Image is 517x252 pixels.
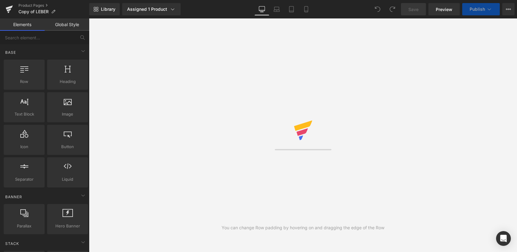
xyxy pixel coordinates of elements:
a: Product Pages [18,3,89,8]
span: Text Block [6,111,43,117]
div: Open Intercom Messenger [496,231,511,246]
a: Desktop [254,3,269,15]
span: Separator [6,176,43,183]
div: Assigned 1 Product [127,6,176,12]
a: Laptop [269,3,284,15]
a: Tablet [284,3,299,15]
div: You can change Row padding by hovering on and dragging the edge of the Row [222,224,384,231]
span: Publish [470,7,485,12]
span: Save [408,6,419,13]
button: Redo [386,3,399,15]
span: Button [49,144,86,150]
a: New Library [89,3,120,15]
a: Global Style [45,18,89,31]
span: Liquid [49,176,86,183]
a: Preview [428,3,460,15]
span: Hero Banner [49,223,86,229]
span: Parallax [6,223,43,229]
button: Undo [371,3,384,15]
span: Banner [5,194,23,200]
span: Stack [5,241,20,246]
span: Base [5,49,17,55]
a: Mobile [299,3,314,15]
span: Library [101,6,115,12]
span: Row [6,78,43,85]
span: Icon [6,144,43,150]
span: Copy of LEBER [18,9,49,14]
button: More [502,3,515,15]
span: Heading [49,78,86,85]
button: Publish [462,3,500,15]
span: Preview [436,6,452,13]
span: Image [49,111,86,117]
